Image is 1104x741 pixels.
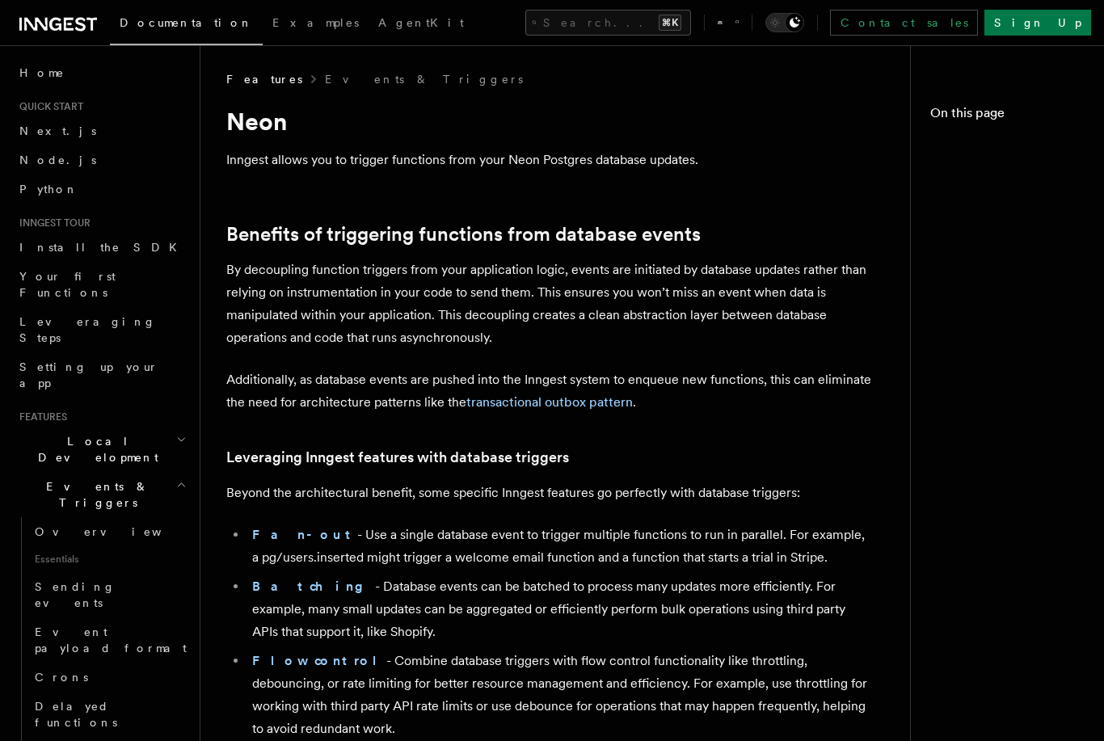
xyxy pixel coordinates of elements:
[28,617,190,663] a: Event payload format
[252,579,375,594] a: Batching
[940,637,1085,698] a: Local development (coming soon)
[13,433,176,465] span: Local Development
[950,252,1085,362] a: Leveraging Inngest features with database triggers
[28,572,190,617] a: Sending events
[940,362,1085,407] a: How it works
[950,592,1085,637] a: 3. Connecting
[984,10,1091,36] a: Sign Up
[247,650,873,740] li: - Combine database triggers with flow control functionality like throttling, debouncing, or rate ...
[13,262,190,307] a: Your first Functions
[120,16,253,29] span: Documentation
[956,475,1085,524] span: 1. Authorizing Inngest
[19,315,156,344] span: Leveraging Steps
[369,5,474,44] a: AgentKit
[226,71,302,87] span: Features
[946,368,1085,401] span: How it works
[247,575,873,643] li: - Database events can be batched to process many updates more efficiently. For example, many smal...
[28,663,190,692] a: Crons
[226,368,873,414] p: Additionally, as database events are pushed into the Inngest system to enqueue new functions, thi...
[252,527,357,542] a: Fan-out
[13,145,190,175] a: Node.js
[19,183,78,196] span: Python
[946,414,1085,462] span: Connecting Neon to Inngest
[28,546,190,572] span: Essentials
[35,671,88,684] span: Crons
[19,154,96,166] span: Node.js
[13,472,190,517] button: Events & Triggers
[378,16,464,29] span: AgentKit
[35,700,117,729] span: Delayed functions
[13,233,190,262] a: Install the SDK
[28,517,190,546] a: Overview
[940,158,1085,252] a: Benefits of triggering functions from database events
[247,524,873,569] li: - Use a single database event to trigger multiple functions to run in parallel. For example, a pg...
[13,217,91,229] span: Inngest tour
[35,580,116,609] span: Sending events
[13,116,190,145] a: Next.js
[35,525,201,538] span: Overview
[13,100,83,113] span: Quick start
[956,259,1093,356] span: Leveraging Inngest features with database triggers
[325,71,523,87] a: Events & Triggers
[19,65,65,81] span: Home
[13,478,176,511] span: Events & Triggers
[956,598,1085,630] span: 3. Connecting
[830,10,978,36] a: Contact sales
[950,469,1085,530] a: 1. Authorizing Inngest
[263,5,369,44] a: Examples
[13,427,190,472] button: Local Development
[226,149,873,171] p: Inngest allows you to trigger functions from your Neon Postgres database updates.
[19,360,158,389] span: Setting up your app
[110,5,263,45] a: Documentation
[937,136,985,152] span: Neon
[19,270,116,299] span: Your first Functions
[226,223,701,246] a: Benefits of triggering functions from database events
[19,241,187,254] span: Install the SDK
[765,13,804,32] button: Toggle dark mode
[226,107,873,136] h1: Neon
[272,16,359,29] span: Examples
[466,394,633,410] a: transactional outbox pattern
[950,530,1085,592] a: 2. Enable logical replication
[659,15,681,31] kbd: ⌘K
[28,692,190,737] a: Delayed functions
[525,10,691,36] button: Search...⌘K
[940,407,1085,469] a: Connecting Neon to Inngest
[13,58,190,87] a: Home
[946,165,1085,246] span: Benefits of triggering functions from database events
[13,410,67,423] span: Features
[13,352,190,398] a: Setting up your app
[930,129,1085,158] a: Neon
[252,653,386,668] a: Flow control
[19,124,96,137] span: Next.js
[13,307,190,352] a: Leveraging Steps
[13,175,190,204] a: Python
[226,259,873,349] p: By decoupling function triggers from your application logic, events are initiated by database upd...
[35,625,187,655] span: Event payload format
[226,482,873,504] p: Beyond the architectural benefit, some specific Inngest features go perfectly with database trigg...
[930,103,1085,129] h4: On this page
[226,446,569,469] a: Leveraging Inngest features with database triggers
[956,537,1085,585] span: 2. Enable logical replication
[946,643,1085,692] span: Local development (coming soon)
